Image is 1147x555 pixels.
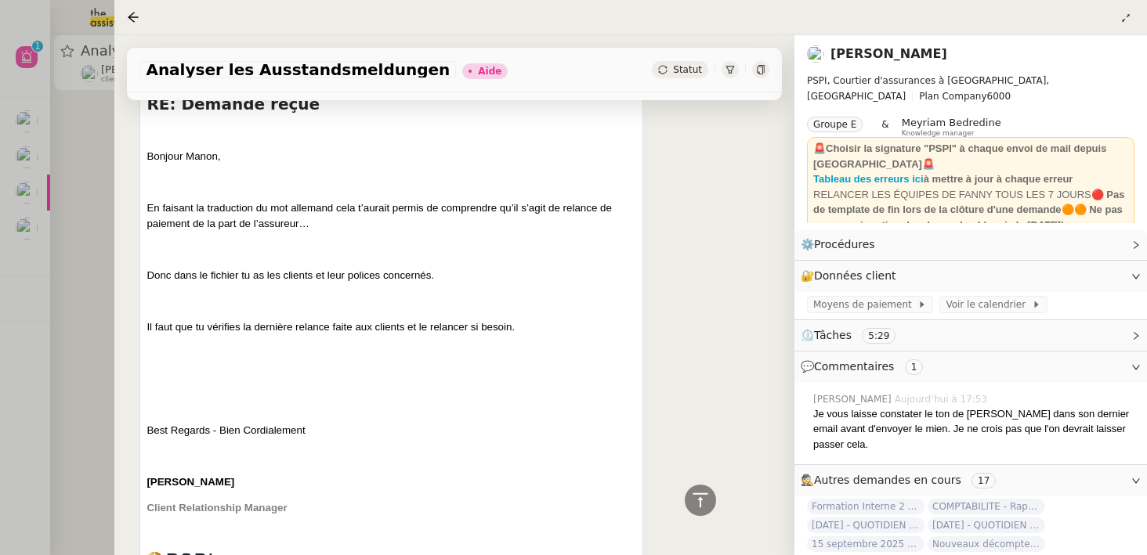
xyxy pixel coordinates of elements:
[814,474,961,486] span: Autres demandes en cours
[814,329,852,341] span: Tâches
[794,465,1147,496] div: 🕵️Autres demandes en cours 17
[813,297,917,312] span: Moyens de paiement
[794,229,1147,260] div: ⚙️Procédures
[794,320,1147,351] div: ⏲️Tâches 5:29
[147,476,234,488] span: [PERSON_NAME]
[928,517,1045,533] span: [DATE] - QUOTIDIEN Gestion boite mail Accounting
[147,502,287,514] span: Client Relationship Manager
[147,150,220,162] span: Bonjour Manon,
[928,536,1045,552] span: Nouveaux décomptes de commissions
[146,62,450,77] span: Analyser les Ausstandsmeldungen
[919,91,986,102] span: Plan Company
[862,328,896,344] nz-tag: 5:29
[813,189,1124,231] strong: 🔴 Pas de template de fin lors de la clôture d'une demande🟠🟠 Ne pas accuser réception des demandes...
[813,406,1134,452] div: Je vous laisse constater le ton de [PERSON_NAME] dans son dernier email avant d'envoyer le mien. ...
[813,173,924,185] a: Tableau des erreurs ici
[902,129,975,138] span: Knowledge manager
[147,202,611,229] span: En faisant la traduction du mot allemand cela t’aurait permis de comprendre qu’il s’agit de relan...
[928,499,1045,514] span: COMPTABILITE - Rapprochement bancaire - 28 août 2025
[807,499,924,514] span: Formation Interne 2 - [PERSON_NAME]
[813,187,1128,233] div: RELANCER LES ÉQUIPES DE FANNY TOUS LES 7 JOURS
[147,269,434,281] span: Donc dans le fichier tu as les clients et leur polices concernés.
[801,360,929,373] span: 💬
[807,517,924,533] span: [DATE] - QUOTIDIEN - OPAL - Gestion de la boîte mail OPAL
[895,392,990,406] span: Aujourd’hui à 17:53
[147,321,515,333] span: Il faut que tu vérifies la dernière relance faite aux clients et le relancer si besoin.
[987,91,1011,102] span: 6000
[807,117,863,132] nz-tag: Groupe E
[902,117,1001,137] app-user-label: Knowledge manager
[801,267,903,285] span: 🔐
[673,64,702,75] span: Statut
[813,392,895,406] span: [PERSON_NAME]
[902,117,1001,128] span: Meyriam Bedredine
[813,142,1106,170] strong: 🚨Choisir la signature "PSPI" à chaque envoi de mail depuis [GEOGRAPHIC_DATA]🚨
[814,238,875,250] span: Procédures
[946,297,1031,312] span: Voir le calendrier
[801,474,1002,486] span: 🕵️
[972,473,996,488] nz-tag: 17
[801,329,909,341] span: ⏲️
[814,360,894,373] span: Commentaires
[814,269,896,282] span: Données client
[801,236,882,254] span: ⚙️
[478,67,501,76] div: Aide
[830,46,947,61] a: [PERSON_NAME]
[147,93,636,115] h4: RE: Demande reçue
[905,359,924,375] nz-tag: 1
[881,117,888,137] span: &
[807,536,924,552] span: 15 septembre 2025 - QUOTIDIEN Gestion boite mail Accounting
[924,173,1073,185] strong: à mettre à jour à chaque erreur
[807,45,824,63] img: users%2Fa6PbEmLwvGXylUqKytRPpDpAx153%2Favatar%2Ffanny.png
[794,261,1147,291] div: 🔐Données client
[147,424,305,436] span: Best Regards - Bien Cordialement
[807,75,1049,102] span: PSPI, Courtier d'assurances à [GEOGRAPHIC_DATA], [GEOGRAPHIC_DATA]
[794,351,1147,382] div: 💬Commentaires 1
